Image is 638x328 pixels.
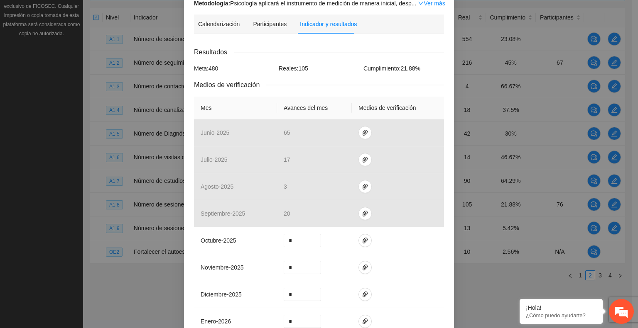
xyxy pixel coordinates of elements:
span: paper-clip [359,291,371,298]
div: Minimizar ventana de chat en vivo [136,4,156,24]
span: noviembre - 2025 [201,264,244,271]
button: paper-clip [358,126,372,139]
button: paper-clip [358,315,372,328]
textarea: Escriba su mensaje y pulse “Intro” [4,226,158,255]
span: Estamos en línea. [48,111,115,194]
span: 3 [284,183,287,190]
span: paper-clip [359,237,371,244]
button: paper-clip [358,207,372,220]
span: Medios de verificación [194,80,266,90]
span: down [418,0,424,6]
span: agosto - 2025 [201,183,233,190]
div: Participantes [253,19,287,29]
span: 65 [284,129,290,136]
span: paper-clip [359,318,371,325]
span: paper-clip [359,129,371,136]
button: paper-clip [358,234,372,247]
span: paper-clip [359,183,371,190]
span: Resultados [194,47,234,57]
span: paper-clip [359,210,371,217]
span: 20 [284,210,290,217]
span: junio - 2025 [201,129,229,136]
span: julio - 2025 [201,156,228,163]
span: 17 [284,156,290,163]
span: Reales: 105 [279,65,308,72]
th: Avances del mes [277,97,352,119]
span: octubre - 2025 [201,237,236,244]
div: Chatee con nosotros ahora [43,42,140,53]
div: Indicador y resultados [300,19,357,29]
button: paper-clip [358,180,372,193]
th: Medios de verificación [352,97,444,119]
span: septiembre - 2025 [201,210,245,217]
th: Mes [194,97,277,119]
div: Meta: 480 [192,64,277,73]
button: paper-clip [358,261,372,274]
span: paper-clip [359,156,371,163]
button: paper-clip [358,153,372,166]
div: Cumplimiento: 21.88 % [361,64,446,73]
div: Calendarización [198,19,240,29]
div: ¡Hola! [526,304,596,311]
button: paper-clip [358,288,372,301]
span: paper-clip [359,264,371,271]
span: enero - 2026 [201,318,231,325]
p: ¿Cómo puedo ayudarte? [526,312,596,318]
span: diciembre - 2025 [201,291,242,298]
